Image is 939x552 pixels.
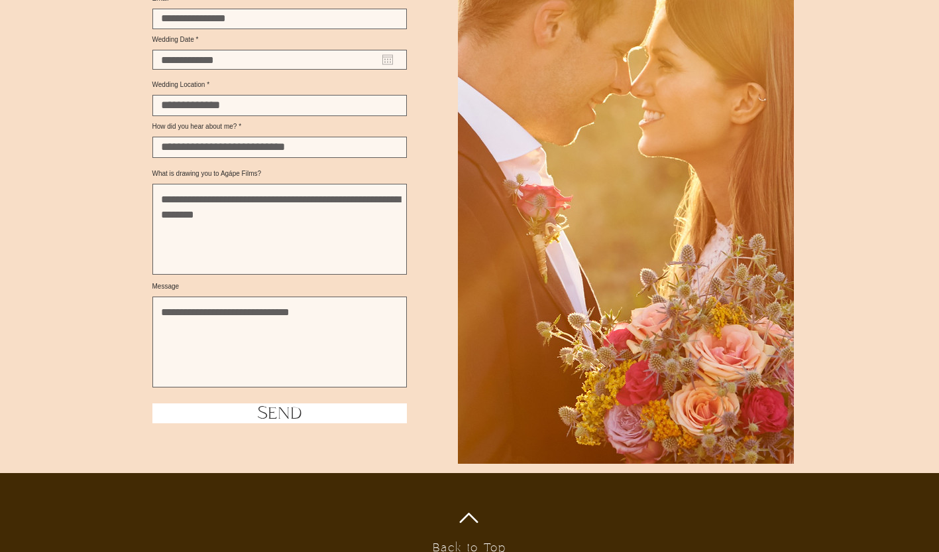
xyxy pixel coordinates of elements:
[152,36,407,43] label: Wedding Date
[152,403,407,423] button: Send
[152,82,407,88] label: Wedding Location
[152,123,407,130] label: How did you hear about me?
[152,171,407,177] label: What is drawing you to Agápe Films?
[152,283,407,290] label: Message
[382,54,393,65] button: Open calendar
[257,401,302,426] span: Send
